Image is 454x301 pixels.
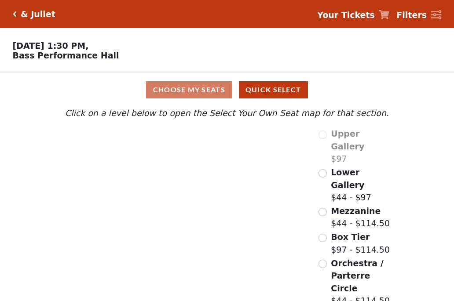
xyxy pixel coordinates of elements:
span: Orchestra / Parterre Circle [331,258,383,293]
label: $97 [331,127,391,165]
path: Orchestra / Parterre Circle - Seats Available: 42 [161,215,263,276]
button: Quick Select [239,81,308,98]
span: Upper Gallery [331,129,364,151]
h5: & Juliet [21,9,55,19]
label: $44 - $114.50 [331,205,390,230]
strong: Your Tickets [317,10,375,20]
a: Your Tickets [317,9,389,22]
path: Lower Gallery - Seats Available: 93 [114,152,220,185]
span: Lower Gallery [331,167,364,190]
span: Box Tier [331,232,370,242]
span: Mezzanine [331,206,381,216]
strong: Filters [396,10,427,20]
a: Filters [396,9,441,22]
label: $97 - $114.50 [331,231,390,256]
a: Click here to go back to filters [13,11,17,17]
p: Click on a level below to open the Select Your Own Seat map for that section. [63,107,391,120]
label: $44 - $97 [331,166,391,204]
path: Upper Gallery - Seats Available: 0 [106,132,206,156]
